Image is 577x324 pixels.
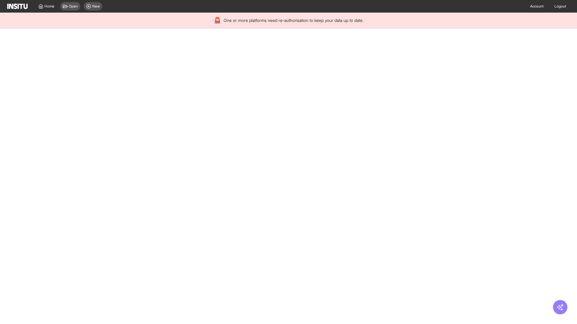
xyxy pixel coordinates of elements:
[69,4,78,9] span: Open
[224,17,363,23] span: One or more platforms need re-authorisation to keep your data up to date.
[44,4,54,9] span: Home
[92,4,100,9] span: New
[214,16,221,25] div: 🚨
[7,4,28,9] img: Logo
